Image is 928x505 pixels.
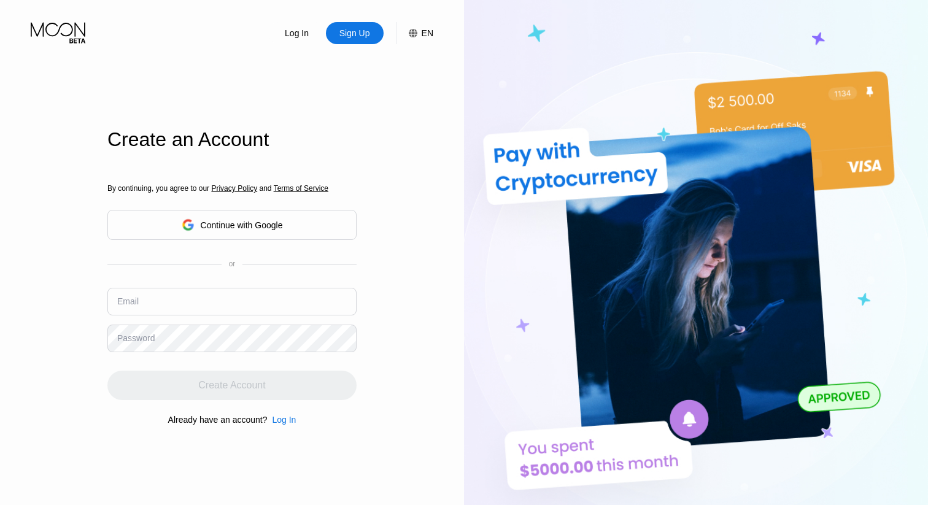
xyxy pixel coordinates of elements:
[268,22,326,44] div: Log In
[107,210,357,240] div: Continue with Google
[117,296,139,306] div: Email
[211,184,257,193] span: Privacy Policy
[422,28,433,38] div: EN
[201,220,283,230] div: Continue with Google
[168,415,268,425] div: Already have an account?
[326,22,384,44] div: Sign Up
[107,128,357,151] div: Create an Account
[396,22,433,44] div: EN
[272,415,296,425] div: Log In
[107,184,357,193] div: By continuing, you agree to our
[284,27,310,39] div: Log In
[257,184,274,193] span: and
[229,260,236,268] div: or
[274,184,328,193] span: Terms of Service
[267,415,296,425] div: Log In
[117,333,155,343] div: Password
[338,27,371,39] div: Sign Up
